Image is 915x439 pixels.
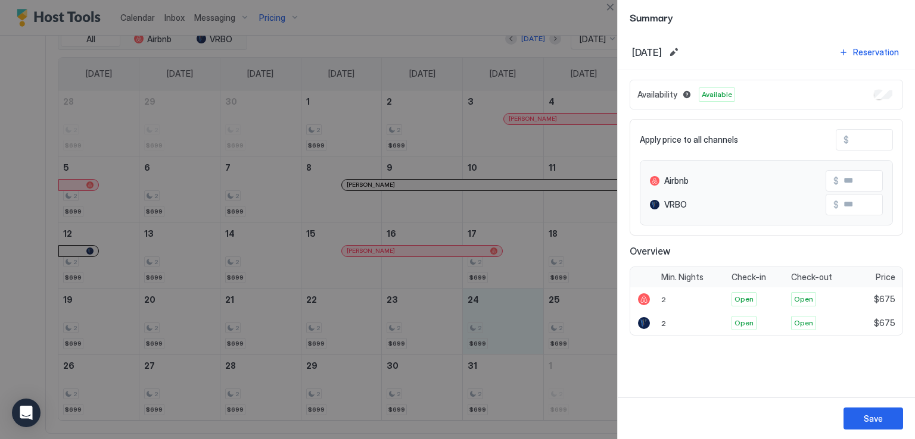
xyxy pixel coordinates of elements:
[853,46,899,58] div: Reservation
[833,199,839,210] span: $
[630,245,903,257] span: Overview
[664,199,687,210] span: VRBO
[794,318,813,328] span: Open
[667,45,681,59] button: Edit date range
[661,272,704,283] span: Min. Nights
[735,318,754,328] span: Open
[837,44,901,60] button: Reservation
[630,10,903,24] span: Summary
[661,295,666,304] span: 2
[12,399,41,427] div: Open Intercom Messenger
[791,272,832,283] span: Check-out
[632,46,662,58] span: [DATE]
[732,272,766,283] span: Check-in
[794,294,813,305] span: Open
[680,87,694,102] button: Blocked dates override all pricing rules and remain unavailable until manually unblocked
[833,175,839,186] span: $
[876,272,895,283] span: Price
[844,407,903,429] button: Save
[844,134,849,145] span: $
[874,294,895,305] span: $675
[735,294,754,305] span: Open
[664,175,689,186] span: Airbnb
[864,412,883,425] div: Save
[640,134,738,145] span: Apply price to all channels
[874,318,895,328] span: $675
[637,89,677,100] span: Availability
[661,319,666,328] span: 2
[702,89,732,100] span: Available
